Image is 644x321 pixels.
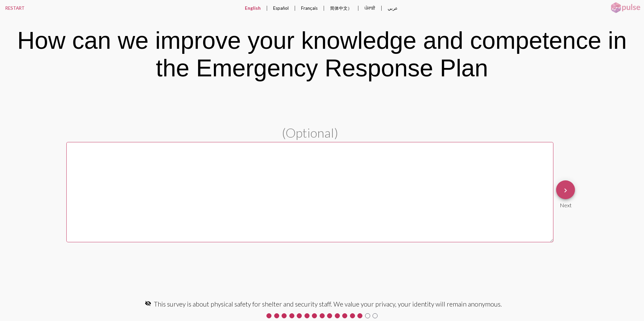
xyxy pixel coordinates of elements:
mat-icon: keyboard_arrow_right [561,186,570,194]
img: pulsehorizontalsmall.png [609,2,642,14]
span: (Optional) [282,125,338,140]
mat-icon: visibility_off [145,300,151,307]
div: Next [556,199,575,208]
div: How can we improve your knowledge and competence in the Emergency Response Plan [10,27,635,82]
span: This survey is about physical safety for shelter and security staff. We value your privacy, your ... [154,300,502,308]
